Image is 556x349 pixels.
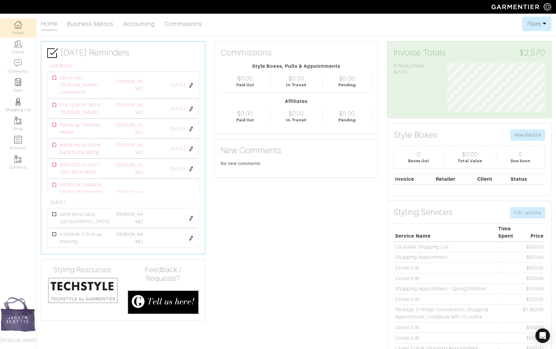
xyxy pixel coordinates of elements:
div: $0.00 [339,110,355,117]
a: [PERSON_NAME] [116,212,144,224]
span: ceo in nyc - [PERSON_NAME] connection [60,74,106,96]
span: FOLLOW UP WITH [PERSON_NAME] [60,101,106,116]
div: In-Transit [286,82,307,88]
td: Closet Edit [394,322,497,333]
a: Business Metrics [67,18,113,30]
button: New style box [510,129,545,141]
div: $0.00 [462,151,478,158]
td: - [497,273,521,284]
td: $550.00 [521,333,545,343]
img: comment-icon-a0a6a9ef722e966f86d9cbdc48e553b5cf19dbc54f86b18d962a5391bc8f6eb6.png [14,59,22,67]
div: $0.00 [288,75,304,82]
span: send email abut [GEOGRAPHIC_DATA] [60,211,110,225]
div: Pending [338,117,356,123]
img: dashboard-icon-dbcd8f5a0b271acd01030246c82b418ddd0df26cd7fceb0bd07c9910d44c42f6.png [14,21,22,28]
span: [DATE] [170,166,185,172]
td: Closet Edit [394,333,497,343]
a: Accounting [123,18,155,30]
img: garmentier-logo-header-white-b43fb05a5012e4ada735d5af1a66efaba907eab6374d6393d1fbf88cb4ef424d.png [488,2,544,12]
td: $550.00 [521,273,545,284]
h3: Style Boxes [394,130,437,140]
div: Open Intercom Messenger [535,328,550,343]
span: [DATE] [170,126,185,132]
img: feedback_requests-3821251ac2bd56c73c230f3229a5b25d6eb027adea667894f41107c140538ee0.png [128,290,199,314]
img: reminder-icon-8004d30b9f0a5d33ae49ab947aed9ed385cf756f9e5892f1edd6e32f2345188e.png [14,78,22,86]
h4: Feedback / Requests? [128,265,199,283]
span: [DATE] [170,146,185,152]
h3: Commissions [221,48,272,58]
div: $0.00 [237,75,253,82]
div: 0 [417,151,421,158]
img: pen-cf24a1663064a2ec1b9c1bd2387e9de7a2fa800b781884d57f21acf72779bad2.png [189,166,194,171]
img: pen-cf24a1663064a2ec1b9c1bd2387e9de7a2fa800b781884d57f21acf72779bad2.png [189,127,194,131]
h3: Invoice Totals [394,48,545,58]
img: pen-cf24a1663064a2ec1b9c1bd2387e9de7a2fa800b781884d57f21acf72779bad2.png [189,236,194,241]
button: Filters [522,17,551,31]
h4: Styling Resources: [47,265,118,274]
td: $550.00 [521,322,545,333]
div: $0.00 [237,110,253,117]
td: $650.00 [521,263,545,273]
img: techstyle-93310999766a10050dc78ceb7f971a75838126fd19372ce40ba20cdf6a89b94b.png [47,277,118,304]
span: [DATE] [170,106,185,112]
th: Invoice [394,174,434,184]
span: wants me to come back in the spring [60,141,106,156]
img: stylists-icon-eb353228a002819b7ec25b43dbf5f0378dd9e0616d9560372ff212230b889e62.png [14,98,22,105]
h3: Styling Services [394,207,453,217]
img: check-box-icon-36a4915ff3ba2bd8f6e4f29bc755bb66becd62c870f447fc0dd1365fcfddab58.png [47,48,58,58]
td: - [497,284,521,294]
td: Closet Edit [394,273,497,284]
h3: New Comments [221,145,372,156]
img: pen-cf24a1663064a2ec1b9c1bd2387e9de7a2fa800b781884d57f21acf72779bad2.png [189,216,194,221]
a: [PERSON_NAME] [116,232,144,244]
div: Affiliates [221,98,372,105]
div: Total Value [458,158,482,164]
a: [PERSON_NAME] [116,143,144,155]
div: $0.00 [339,75,355,82]
img: garments-icon-b7da505a4dc4fd61783c78ac3ca0ef83fa9d6f193b1c9dc38574b1d14d53ca28.png [14,155,22,163]
h6: [DATE] [50,200,199,206]
a: [PERSON_NAME] [116,79,144,91]
td: $550.00 [521,242,545,252]
a: Home [41,18,57,31]
td: Shopping Appointment - Spring/Summer [394,284,497,294]
li: Ready2Wear: $2570 [394,63,438,76]
td: $750.00 [521,284,545,294]
th: Status [509,174,545,184]
div: No new comments [221,160,372,166]
div: Due Soon [511,158,531,164]
th: Service Name [394,224,497,242]
span: $2,570 [519,48,545,58]
img: clients-icon-6bae9207a08558b7cb47a8932f037763ab4055f8c8b6bfacd5dc20c3e0201464.png [14,40,22,48]
td: Package 3: Image Consultation, Shopping Appointment, Lookbook with 15 outfits [394,305,497,322]
a: [PERSON_NAME] [116,103,144,115]
td: - [497,263,521,273]
td: - [497,333,521,343]
img: orders-icon-0abe47150d42831381b5fb84f609e132dff9fe21cb692f30cb5eec754e2cba89.png [14,136,22,143]
a: Edit options [510,207,545,219]
td: Clickable Shopping List [394,242,497,252]
td: Closet Edit [394,294,497,305]
img: garments-icon-b7da505a4dc4fd61783c78ac3ca0ef83fa9d6f193b1c9dc38574b1d14d53ca28.png [14,117,22,124]
h3: [DATE] Reminders [47,48,199,58]
div: $0.00 [288,110,304,117]
img: pen-cf24a1663064a2ec1b9c1bd2387e9de7a2fa800b781884d57f21acf72779bad2.png [189,147,194,151]
th: Retailer [434,174,476,184]
div: Style Boxes, Pulls & Appointments [221,63,372,70]
td: - [497,294,521,305]
a: [PERSON_NAME] [116,123,144,135]
div: Pending [338,82,356,88]
div: Boxes Out [408,158,429,164]
td: $1,300.00 [521,305,545,322]
div: Paid Out [236,117,254,123]
span: [DATE] [170,82,185,89]
td: - [497,322,521,333]
td: - [497,242,521,252]
div: In-Transit [286,117,307,123]
td: Shopping Appointment [394,252,497,263]
th: Price [521,224,545,242]
img: pen-cf24a1663064a2ec1b9c1bd2387e9de7a2fa800b781884d57f21acf72779bad2.png [189,107,194,111]
h6: OVERDUE [50,63,199,69]
span: [PERSON_NAME]'s referral did he reply about [GEOGRAPHIC_DATA]? [60,181,113,210]
div: Paid Out [236,82,254,88]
